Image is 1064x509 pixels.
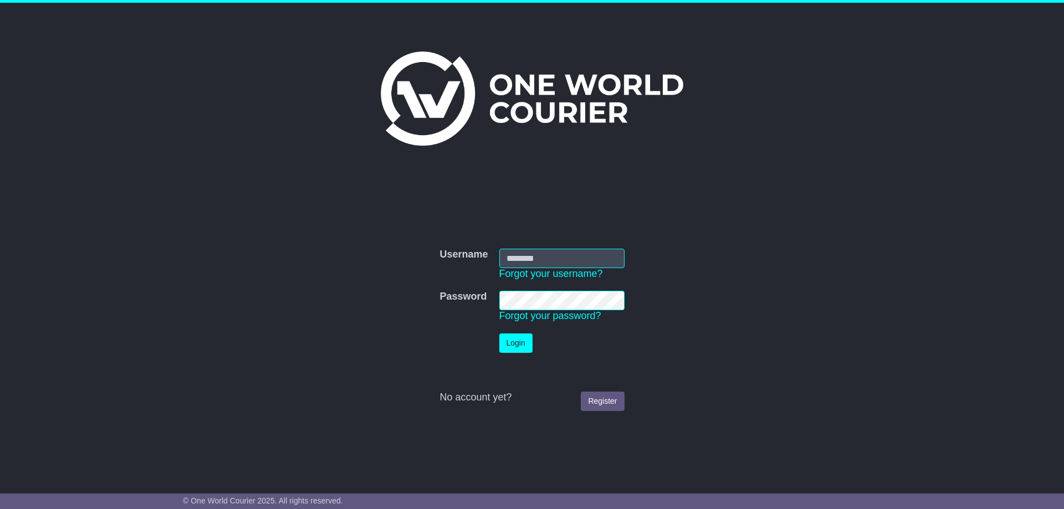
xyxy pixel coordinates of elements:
div: No account yet? [439,392,624,404]
label: Password [439,291,487,303]
img: One World [381,52,683,146]
a: Forgot your password? [499,310,601,321]
a: Register [581,392,624,411]
label: Username [439,249,488,261]
span: © One World Courier 2025. All rights reserved. [183,496,343,505]
button: Login [499,333,533,353]
a: Forgot your username? [499,268,603,279]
